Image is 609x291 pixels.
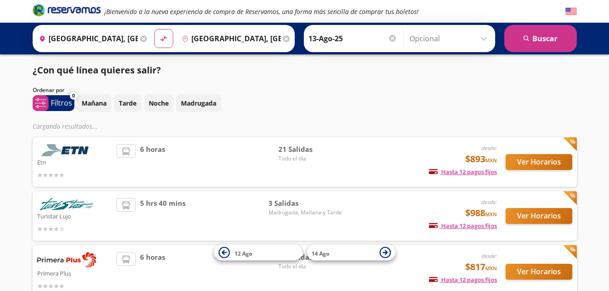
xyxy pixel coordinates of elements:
[429,222,497,230] span: Hasta 12 pagos fijos
[144,94,174,112] button: Noche
[506,208,572,224] button: Ver Horarios
[77,94,112,112] button: Mañana
[82,98,107,108] p: Mañana
[465,260,497,274] span: $817
[465,152,497,166] span: $893
[33,122,97,131] em: Cargando resultados ...
[140,144,165,180] span: 6 horas
[307,245,395,261] button: 14 Ago
[119,98,136,108] p: Tarde
[308,27,397,50] input: Elegir Fecha
[429,276,497,284] span: Hasta 12 pagos fijos
[214,245,302,261] button: 12 Ago
[33,63,161,77] p: ¿Con qué línea quieres salir?
[565,6,577,17] button: English
[149,98,169,108] p: Noche
[33,3,101,17] i: Brand Logo
[506,264,572,280] button: Ver Horarios
[104,7,419,16] em: ¡Bienvenido a la nueva experiencia de compra de Reservamos, una forma más sencilla de comprar tus...
[140,198,185,234] span: 5 hrs 40 mins
[37,267,112,278] p: Primera Plus
[482,198,497,206] em: desde:
[33,3,101,19] a: Brand Logo
[312,249,329,257] span: 14 Ago
[278,144,342,155] span: 21 Salidas
[409,27,491,50] input: Opcional
[465,206,497,220] span: $988
[482,252,497,260] em: desde:
[51,97,72,108] p: Filtros
[176,94,221,112] button: Madrugada
[268,198,342,209] span: 3 Salidas
[485,265,497,272] small: MXN
[278,262,342,271] span: Todo el día
[485,211,497,218] small: MXN
[37,198,96,210] img: Turistar Lujo
[181,98,216,108] p: Madrugada
[72,92,75,100] span: 0
[482,144,497,152] em: desde:
[37,210,112,221] p: Turistar Lujo
[140,252,165,291] span: 6 horas
[234,249,252,257] span: 12 Ago
[178,27,281,50] input: Buscar Destino
[37,156,112,167] p: Etn
[278,155,342,163] span: Todo el día
[35,27,138,50] input: Buscar Origen
[114,94,141,112] button: Tarde
[33,86,64,94] p: Ordenar por
[37,252,96,267] img: Primera Plus
[33,95,74,111] button: 0Filtros
[504,25,577,52] button: Buscar
[485,157,497,164] small: MXN
[268,209,342,217] span: Madrugada, Mañana y Tarde
[429,168,497,176] span: Hasta 12 pagos fijos
[37,144,96,156] img: Etn
[506,154,572,170] button: Ver Horarios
